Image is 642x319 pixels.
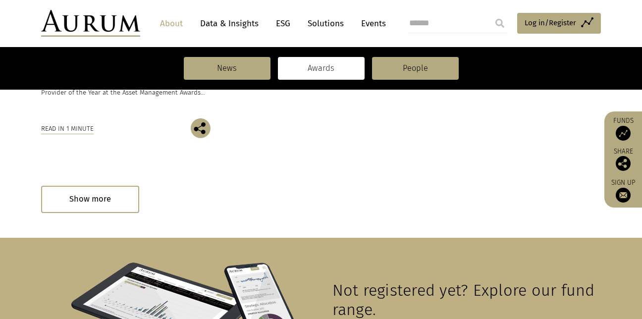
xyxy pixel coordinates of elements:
[616,126,631,141] img: Access Funds
[303,14,349,33] a: Solutions
[616,156,631,171] img: Share this post
[490,13,510,33] input: Submit
[278,57,365,80] a: Awards
[41,186,139,213] div: Show more
[271,14,295,33] a: ESG
[155,14,188,33] a: About
[356,14,386,33] a: Events
[195,14,264,33] a: Data & Insights
[191,118,211,138] img: Share this post
[41,10,140,37] img: Aurum
[184,57,270,80] a: News
[616,188,631,203] img: Sign up to our newsletter
[609,116,637,141] a: Funds
[41,123,94,134] div: Read in 1 minute
[525,17,576,29] span: Log in/Register
[609,178,637,203] a: Sign up
[609,148,637,171] div: Share
[517,13,601,34] a: Log in/Register
[372,57,459,80] a: People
